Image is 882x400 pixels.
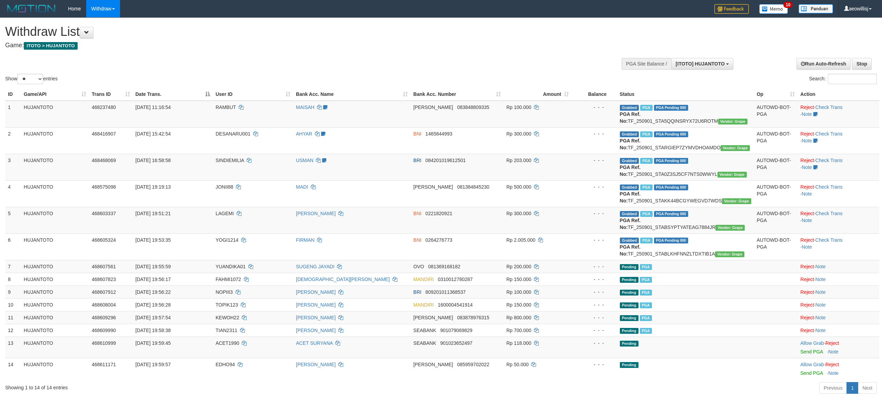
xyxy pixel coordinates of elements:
[574,157,614,164] div: - - -
[506,211,531,216] span: Rp 300.000
[413,237,421,243] span: BNI
[5,324,21,337] td: 12
[797,273,879,286] td: ·
[506,340,531,346] span: Rp 118.000
[800,131,814,137] a: Reject
[676,61,725,67] span: [ITOTO] HUJANTOTO
[21,337,89,358] td: HUJANTOTO
[5,358,21,379] td: 14
[92,211,116,216] span: 468603337
[800,211,814,216] a: Reject
[640,105,652,111] span: Marked by aeovivi
[5,88,21,101] th: ID
[506,104,531,110] span: Rp 100.000
[815,184,843,190] a: Check Trans
[506,315,531,320] span: Rp 800.000
[506,289,531,295] span: Rp 100.000
[800,362,825,367] span: ·
[506,131,531,137] span: Rp 300.000
[800,264,814,269] a: Reject
[216,315,239,320] span: KEWOH22
[797,298,879,311] td: ·
[620,302,638,308] span: Pending
[654,131,688,137] span: PGA Pending
[800,237,814,243] a: Reject
[754,101,798,128] td: AUTOWD-BOT-PGA
[413,315,453,320] span: [PERSON_NAME]
[21,233,89,260] td: HUJANTOTO
[216,237,238,243] span: YOGI1214
[718,119,747,124] span: Vendor URL: https://settle31.1velocity.biz
[136,315,171,320] span: [DATE] 19:57:54
[622,58,671,70] div: PGA Site Balance /
[815,302,826,308] a: Note
[797,358,879,379] td: ·
[21,127,89,154] td: HUJANTOTO
[620,328,638,334] span: Pending
[21,286,89,298] td: HUJANTOTO
[296,158,314,163] a: USMAN
[89,88,133,101] th: Trans ID: activate to sort column ascending
[620,362,638,368] span: Pending
[620,218,641,230] b: PGA Ref. No:
[640,184,652,190] span: Marked by aeosyak
[797,154,879,180] td: · ·
[413,211,421,216] span: BNI
[620,105,639,111] span: Grabbed
[799,4,833,13] img: panduan.png
[654,184,688,190] span: PGA Pending
[5,273,21,286] td: 8
[754,154,798,180] td: AUTOWD-BOT-PGA
[5,260,21,273] td: 7
[413,328,436,333] span: SEABANK
[574,276,614,283] div: - - -
[620,277,638,283] span: Pending
[296,362,336,367] a: [PERSON_NAME]
[136,158,171,163] span: [DATE] 16:58:58
[425,211,452,216] span: Copy 0221820921 to clipboard
[136,289,171,295] span: [DATE] 19:56:22
[216,289,233,295] span: NOPIII3
[21,311,89,324] td: HUJANTOTO
[800,340,825,346] span: ·
[296,302,336,308] a: [PERSON_NAME]
[797,88,879,101] th: Action
[92,131,116,137] span: 468416907
[858,382,877,394] a: Next
[715,225,745,231] span: Vendor URL: https://settle31.1velocity.biz
[574,104,614,111] div: - - -
[136,104,171,110] span: [DATE] 11:16:54
[136,211,171,216] span: [DATE] 19:51:21
[506,277,531,282] span: Rp 150.000
[815,237,843,243] a: Check Trans
[413,302,434,308] span: MANDIRI
[216,184,233,190] span: JONII88
[92,362,116,367] span: 468611171
[617,101,754,128] td: TF_250901_STA5QQINSRYX72U6ROTM
[5,127,21,154] td: 2
[21,101,89,128] td: HUJANTOTO
[413,340,436,346] span: SEABANK
[654,105,688,111] span: PGA Pending
[802,111,812,117] a: Note
[640,158,652,164] span: Marked by aeokris
[136,362,171,367] span: [DATE] 19:59:57
[216,158,244,163] span: SINDIEMILIA
[815,131,843,137] a: Check Trans
[800,328,814,333] a: Reject
[438,302,473,308] span: Copy 1600004541914 to clipboard
[802,138,812,143] a: Note
[722,198,751,204] span: Vendor URL: https://settle31.1velocity.biz
[815,277,826,282] a: Note
[216,362,235,367] span: EDHO94
[620,341,638,347] span: Pending
[425,158,466,163] span: Copy 084201019612501 to clipboard
[800,277,814,282] a: Reject
[754,207,798,233] td: AUTOWD-BOT-PGA
[92,302,116,308] span: 468608004
[92,340,116,346] span: 468610999
[21,180,89,207] td: HUJANTOTO
[506,302,531,308] span: Rp 150.000
[296,315,336,320] a: [PERSON_NAME]
[574,289,614,296] div: - - -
